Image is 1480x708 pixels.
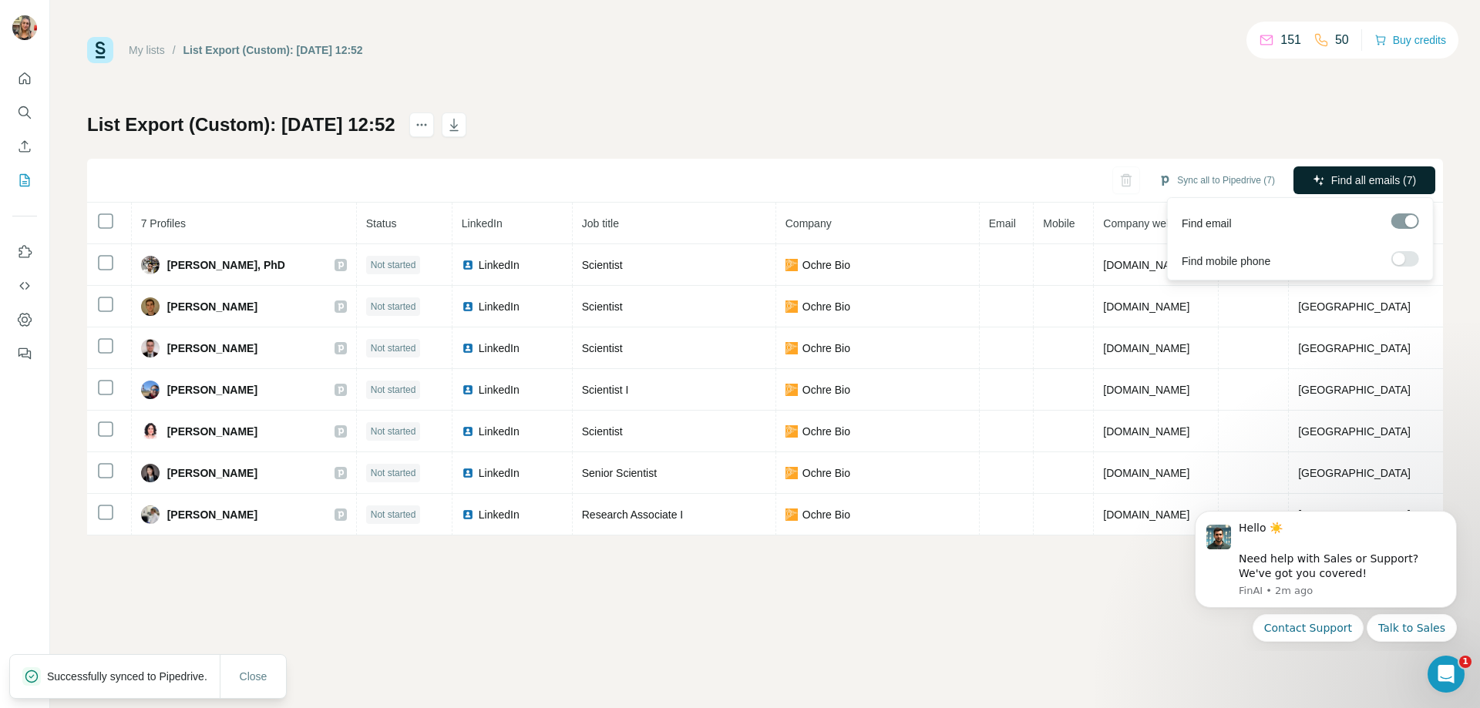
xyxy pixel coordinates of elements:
[462,259,474,271] img: LinkedIn logo
[582,508,684,521] span: Research Associate I
[582,425,623,438] span: Scientist
[479,465,520,481] span: LinkedIn
[479,424,520,439] span: LinkedIn
[167,299,257,314] span: [PERSON_NAME]
[1182,216,1232,231] span: Find email
[462,508,474,521] img: LinkedIn logo
[785,508,798,521] img: company-logo
[802,257,850,273] span: Ochre Bio
[1298,300,1411,313] span: [GEOGRAPHIC_DATA]
[1103,425,1189,438] span: [DOMAIN_NAME]
[12,133,37,160] button: Enrich CSV
[1103,342,1189,354] span: [DOMAIN_NAME]
[1335,31,1349,49] p: 50
[167,424,257,439] span: [PERSON_NAME]
[167,465,257,481] span: [PERSON_NAME]
[1280,31,1301,49] p: 151
[802,341,850,356] span: Ochre Bio
[129,44,165,56] a: My lists
[366,217,397,230] span: Status
[582,384,629,396] span: Scientist I
[785,384,798,396] img: company-logo
[1298,342,1411,354] span: [GEOGRAPHIC_DATA]
[462,300,474,313] img: LinkedIn logo
[582,259,623,271] span: Scientist
[462,384,474,396] img: LinkedIn logo
[785,259,798,271] img: company-logo
[12,340,37,367] button: Feedback
[12,166,37,194] button: My lists
[462,425,474,438] img: LinkedIn logo
[462,217,503,230] span: LinkedIn
[582,342,623,354] span: Scientist
[479,382,520,398] span: LinkedIn
[1331,173,1416,188] span: Find all emails (7)
[1148,169,1286,192] button: Sync all to Pipedrive (7)
[371,383,416,397] span: Not started
[141,297,160,316] img: Avatar
[371,300,416,314] span: Not started
[167,341,257,356] span: [PERSON_NAME]
[167,257,285,273] span: [PERSON_NAME], PhD
[12,272,37,300] button: Use Surfe API
[1103,300,1189,313] span: [DOMAIN_NAME]
[785,342,798,354] img: company-logo
[785,217,832,230] span: Company
[1103,508,1189,521] span: [DOMAIN_NAME]
[1459,656,1472,668] span: 1
[582,217,619,230] span: Job title
[12,65,37,92] button: Quick start
[371,508,416,522] span: Not started
[1172,497,1480,651] iframe: Intercom notifications message
[12,306,37,334] button: Dashboard
[989,217,1016,230] span: Email
[462,467,474,479] img: LinkedIn logo
[1298,467,1411,479] span: [GEOGRAPHIC_DATA]
[173,42,176,58] li: /
[371,424,416,438] span: Not started
[582,467,657,479] span: Senior Scientist
[1103,217,1189,230] span: Company website
[1182,253,1270,269] span: Find mobile phone
[785,300,798,313] img: company-logo
[371,341,416,355] span: Not started
[167,382,257,398] span: [PERSON_NAME]
[802,465,850,481] span: Ochre Bio
[141,381,160,399] img: Avatar
[1374,29,1446,51] button: Buy credits
[1298,425,1411,438] span: [GEOGRAPHIC_DATA]
[1043,217,1075,230] span: Mobile
[462,342,474,354] img: LinkedIn logo
[409,112,434,137] button: actions
[785,425,798,438] img: company-logo
[1103,467,1189,479] span: [DOMAIN_NAME]
[141,256,160,274] img: Avatar
[802,424,850,439] span: Ochre Bio
[12,99,37,126] button: Search
[479,341,520,356] span: LinkedIn
[87,112,395,137] h1: List Export (Custom): [DATE] 12:52
[802,382,850,398] span: Ochre Bio
[582,300,623,313] span: Scientist
[229,663,278,690] button: Close
[12,15,37,40] img: Avatar
[1428,656,1465,693] iframe: Intercom live chat
[802,299,850,314] span: Ochre Bio
[167,507,257,522] span: [PERSON_NAME]
[12,238,37,266] button: Use Surfe on LinkedIn
[785,467,798,479] img: company-logo
[183,42,363,58] div: List Export (Custom): [DATE] 12:52
[479,257,520,273] span: LinkedIn
[87,37,113,63] img: Surfe Logo
[141,422,160,441] img: Avatar
[1103,259,1189,271] span: [DOMAIN_NAME]
[141,217,186,230] span: 7 Profiles
[479,299,520,314] span: LinkedIn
